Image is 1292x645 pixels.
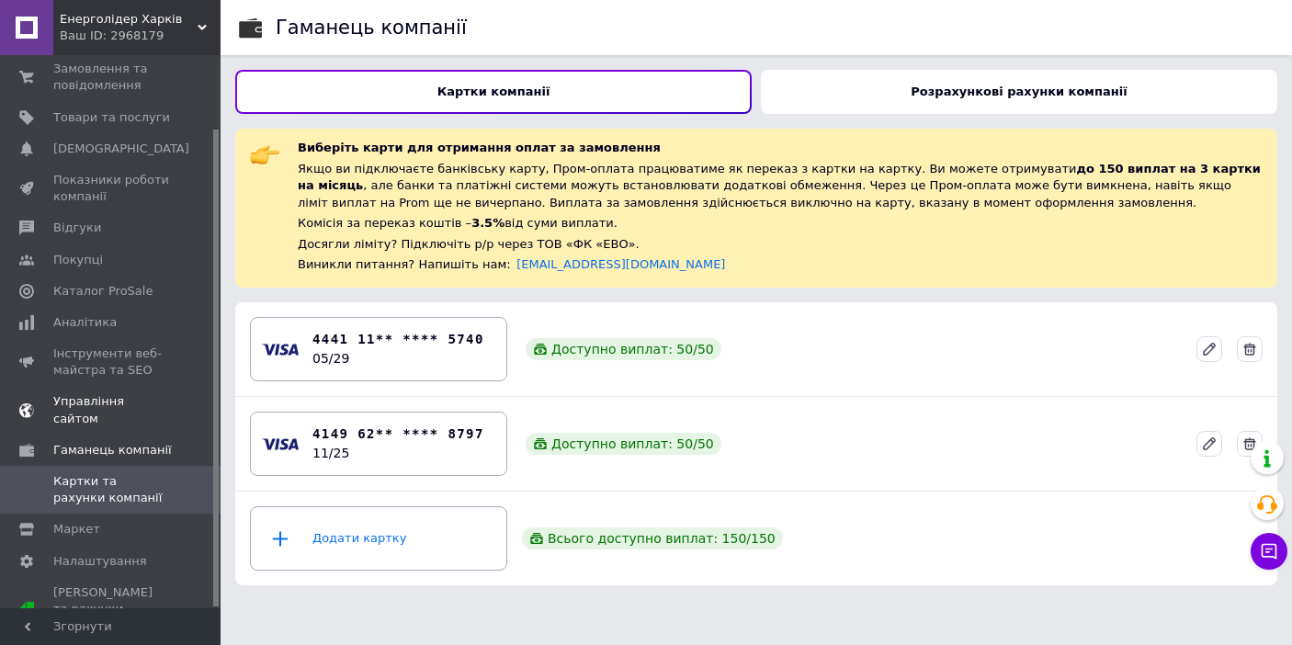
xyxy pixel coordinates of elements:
[298,215,1263,232] div: Комісія за переказ коштів – від суми виплати.
[53,442,172,458] span: Гаманець компанії
[53,584,170,635] span: [PERSON_NAME] та рахунки
[53,172,170,205] span: Показники роботи компанії
[276,18,467,38] div: Гаманець компанії
[1251,533,1287,570] button: Чат з покупцем
[53,553,147,570] span: Налаштування
[312,446,349,460] time: 11/25
[53,393,170,426] span: Управління сайтом
[53,109,170,126] span: Товари та послуги
[53,220,101,236] span: Відгуки
[60,11,198,28] span: Енерголідер Харків
[53,141,189,157] span: [DEMOGRAPHIC_DATA]
[53,283,153,300] span: Каталог ProSale
[53,473,170,506] span: Картки та рахунки компанії
[437,85,550,98] b: Картки компанії
[60,28,221,44] div: Ваш ID: 2968179
[53,314,117,331] span: Аналітика
[298,161,1263,211] div: Якщо ви підключаєте банківську карту, Пром-оплата працюватиме як переказ з картки на картку. Ви м...
[298,141,661,154] span: Виберіть карти для отримання оплат за замовлення
[298,236,1263,253] div: Досягли ліміту? Підключіть р/р через ТОВ «ФК «ЕВО».
[53,521,100,537] span: Маркет
[312,351,349,366] time: 05/29
[911,85,1127,98] b: Розрахункові рахунки компанії
[53,345,170,379] span: Інструменти веб-майстра та SEO
[250,140,279,169] img: :point_right:
[526,433,721,455] div: Доступно виплат: 50 / 50
[516,257,725,271] a: [EMAIL_ADDRESS][DOMAIN_NAME]
[53,252,103,268] span: Покупці
[298,256,1263,273] div: Виникли питання? Напишіть нам:
[522,527,783,549] div: Всього доступно виплат: 150 / 150
[526,338,721,360] div: Доступно виплат: 50 / 50
[262,511,495,566] div: Додати картку
[471,216,504,230] span: 3.5%
[53,61,170,94] span: Замовлення та повідомлення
